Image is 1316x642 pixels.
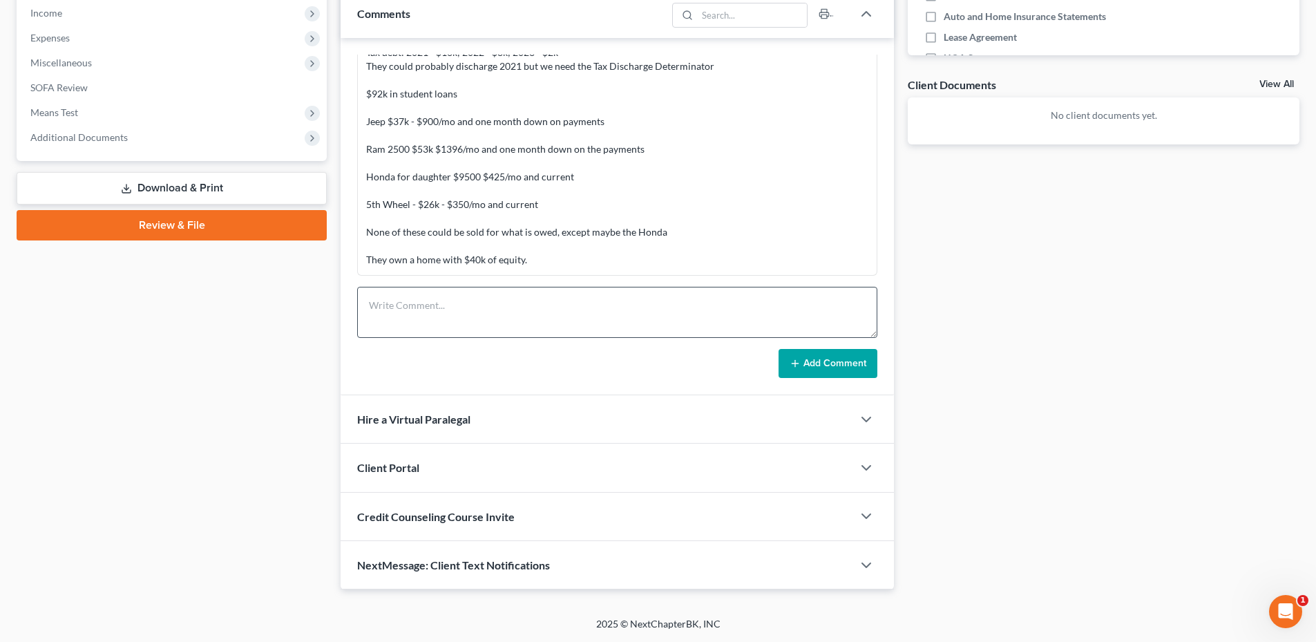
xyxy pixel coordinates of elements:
span: Client Portal [357,461,419,474]
a: Review & File [17,210,327,240]
span: Additional Documents [30,131,128,143]
a: View All [1259,79,1294,89]
div: 2025 © NextChapterBK, INC [265,617,1052,642]
input: Search... [698,3,808,27]
span: HOA Statement [944,51,1012,65]
span: Miscellaneous [30,57,92,68]
button: Add Comment [779,349,877,378]
span: Auto and Home Insurance Statements [944,10,1106,23]
span: Income [30,7,62,19]
span: Credit Counseling Course Invite [357,510,515,523]
a: SOFA Review [19,75,327,100]
span: 1 [1297,595,1308,606]
div: Client Documents [908,77,996,92]
span: SOFA Review [30,82,88,93]
span: Expenses [30,32,70,44]
iframe: Intercom live chat [1269,595,1302,628]
span: NextMessage: Client Text Notifications [357,558,550,572]
span: Means Test [30,106,78,118]
span: Comments [357,7,410,20]
a: Download & Print [17,172,327,205]
p: No client documents yet. [919,108,1288,122]
span: Hire a Virtual Paralegal [357,413,470,426]
span: Lease Agreement [944,30,1017,44]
